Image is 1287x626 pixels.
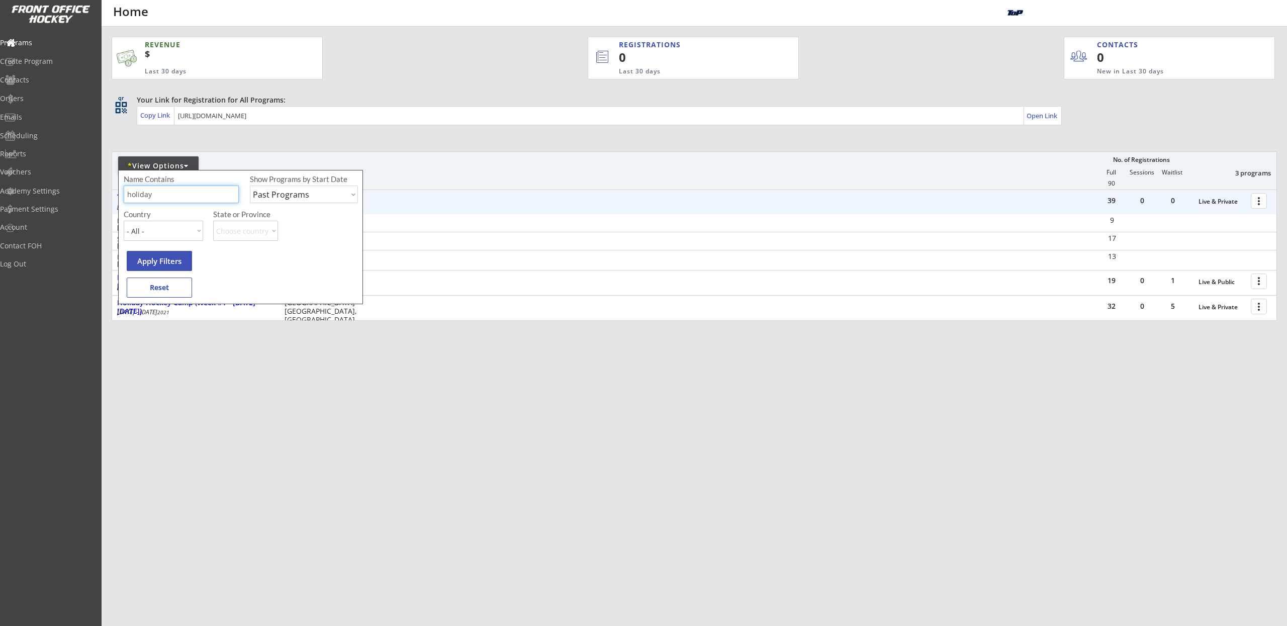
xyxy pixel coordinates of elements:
[115,95,127,102] div: qr
[1199,198,1246,205] div: Live & Private
[127,278,192,298] button: Reset
[1027,112,1058,120] div: Open Link
[1127,197,1157,204] div: 0
[1097,40,1143,50] div: CONTACTS
[285,299,363,324] div: [GEOGRAPHIC_DATA] [GEOGRAPHIC_DATA], [GEOGRAPHIC_DATA]
[157,309,169,316] em: 2021
[1097,235,1127,242] div: 17
[619,67,757,76] div: Last 30 days
[1199,304,1246,311] div: Live & Private
[1127,303,1157,310] div: 0
[1127,169,1157,176] div: Sessions
[117,254,271,267] div: Defensive Skills For All Players: [DATE] 9am-11am @ [GEOGRAPHIC_DATA]
[1096,277,1127,284] div: 19
[117,309,271,315] div: [DATE] - [DATE]
[1219,168,1271,177] div: 3 programs
[1096,303,1127,310] div: 32
[1027,109,1058,123] a: Open Link
[1199,279,1246,286] div: Live & Public
[117,299,274,316] div: Holiday Hockey Camp (Week #1 - [DATE]-[DATE])
[213,211,356,218] div: State or Province
[1096,169,1126,176] div: Full
[117,218,271,231] div: Powerskating and Edge Work: [DATE] 9am-11am @ [GEOGRAPHIC_DATA]
[1158,277,1188,284] div: 1
[145,67,273,76] div: Last 30 days
[619,49,764,66] div: 0
[1096,180,1127,187] div: 90
[1110,156,1172,163] div: No. of Registrations
[1251,299,1267,314] button: more_vert
[117,236,271,249] div: Shooting and Puck Skills: [DATE] 9am-11am @ [GEOGRAPHIC_DATA]
[137,95,1246,105] div: Your Link for Registration for All Programs:
[145,48,150,60] sup: $
[117,274,274,291] div: Holiday Hockey Camp (Week #2 - [DATE]-[DATE])
[1127,277,1157,284] div: 0
[1251,274,1267,289] button: more_vert
[117,204,271,210] div: [DATE] - [DATE]
[127,251,192,271] button: Apply Filters
[1158,303,1188,310] div: 5
[1251,193,1267,209] button: more_vert
[124,175,203,183] div: Name Contains
[1097,49,1159,66] div: 0
[619,40,752,50] div: REGISTRATIONS
[118,161,199,171] div: View Options
[1158,197,1188,204] div: 0
[250,175,357,183] div: Show Programs by Start Date
[1097,217,1127,224] div: 9
[114,100,129,115] button: qr_code
[1096,197,1127,204] div: 39
[140,111,172,120] div: Copy Link
[124,211,203,218] div: Country
[1097,67,1227,76] div: New in Last 30 days
[145,40,273,50] div: REVENUE
[117,193,274,202] div: TOP Hockey Holiday Skills Series
[117,284,271,290] div: [DATE] - [DATE]
[1097,253,1127,260] div: 13
[1157,169,1187,176] div: Waitlist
